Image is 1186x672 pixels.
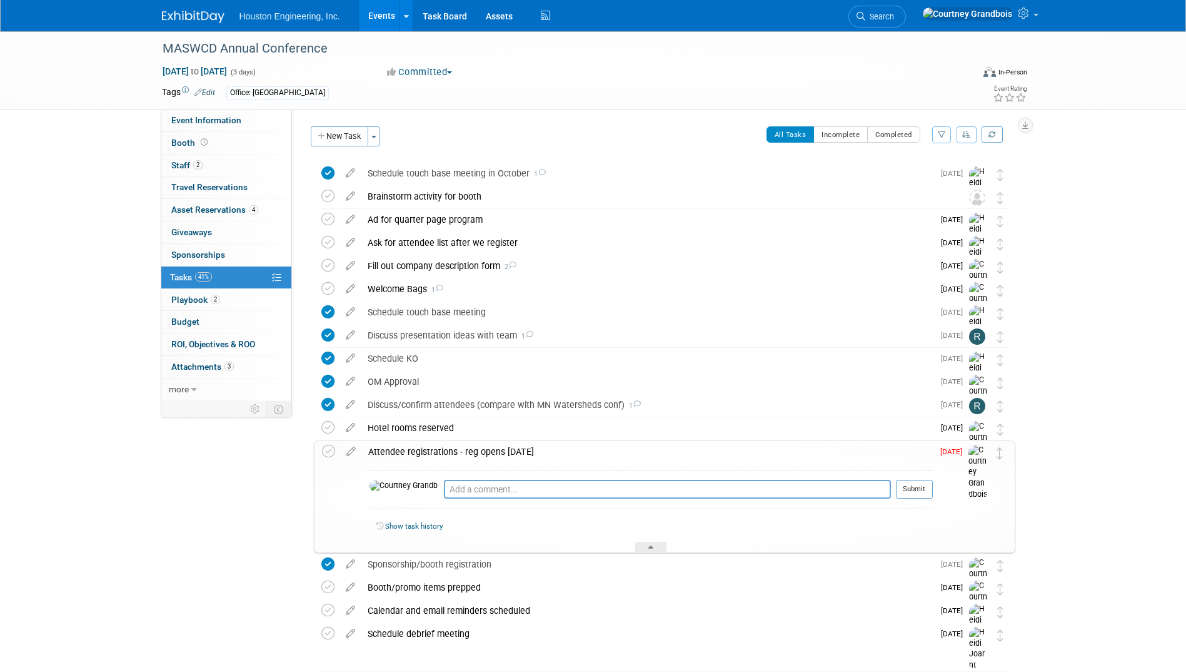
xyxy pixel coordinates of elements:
a: edit [339,237,361,248]
span: Booth not reserved yet [198,138,210,147]
span: [DATE] [941,169,969,178]
span: Sponsorships [171,250,225,260]
a: edit [339,559,361,570]
span: 1 [517,332,533,340]
a: ROI, Objectives & ROO [161,333,291,355]
i: Move task [997,285,1003,297]
a: edit [339,582,361,593]
i: Move task [997,377,1003,389]
span: Event Information [171,115,241,125]
i: Move task [997,192,1003,204]
img: Rachel Olm [969,328,985,345]
img: Courtney Grandbois [968,445,987,500]
a: edit [339,353,361,364]
span: 2 [211,295,220,304]
div: Discuss/confirm attendees (compare with MN Watersheds conf) [361,394,933,415]
i: Move task [997,238,1003,250]
a: edit [339,605,361,616]
span: [DATE] [940,447,968,456]
span: [DATE] [941,262,969,270]
img: Heidi Joarnt [969,236,988,280]
span: [DATE] [941,331,969,340]
a: edit [339,399,361,410]
a: edit [339,628,361,639]
div: Schedule KO [361,348,933,369]
span: (3 days) [229,68,256,76]
span: [DATE] [DATE] [162,66,228,77]
a: edit [339,422,361,434]
div: Brainstorm activity for booth [361,186,944,207]
img: Heidi Joarnt [969,305,988,350]
i: Move task [997,262,1003,273]
div: Attendee registrations - reg opens [DATE] [362,441,933,462]
img: ExhibitDay [162,11,224,23]
i: Move task [997,583,1003,595]
td: Tags [162,86,215,100]
div: Calendar and email reminders scheduled [361,600,933,621]
a: Search [848,6,906,28]
i: Move task [997,447,1003,459]
img: Courtney Grandbois [922,7,1013,21]
button: Incomplete [813,126,868,143]
span: more [169,384,189,394]
a: Refresh [982,126,1003,143]
span: [DATE] [941,215,969,224]
img: Heidi Joarnt [969,213,988,257]
span: 2 [193,160,203,170]
span: 1 [530,170,546,178]
a: Tasks41% [161,267,291,288]
img: Heidi Joarnt [969,352,988,396]
div: MASWCD Annual Conference [158,38,954,60]
span: 4 [249,205,258,215]
span: Booth [171,138,210,148]
span: Houston Engineering, Inc. [239,11,340,21]
div: OM Approval [361,371,933,392]
span: Search [865,12,894,21]
span: Budget [171,317,199,327]
img: Heidi Joarnt [969,627,988,671]
div: Fill out company description form [361,255,933,277]
button: New Task [311,126,368,146]
span: 3 [224,362,234,371]
a: Asset Reservations4 [161,199,291,221]
a: Giveaways [161,221,291,243]
span: 2 [500,263,516,271]
img: Unassigned [969,190,985,206]
a: Edit [194,88,215,97]
span: Travel Reservations [171,182,248,192]
span: Asset Reservations [171,205,258,215]
a: Event Information [161,109,291,131]
a: Staff2 [161,155,291,176]
span: [DATE] [941,560,969,569]
button: Committed [383,66,457,79]
span: [DATE] [941,238,969,247]
img: Format-Inperson.png [983,67,996,77]
span: [DATE] [941,424,969,432]
a: edit [339,307,361,318]
span: [DATE] [941,308,969,317]
span: [DATE] [941,400,969,409]
i: Move task [997,215,1003,227]
span: Staff [171,160,203,170]
a: edit [339,168,361,179]
div: Schedule touch base meeting in October [361,163,933,184]
span: 1 [625,402,641,410]
img: Courtney Grandbois [969,282,988,337]
span: [DATE] [941,583,969,592]
span: 1 [427,286,443,294]
button: Submit [896,480,933,499]
i: Move task [997,400,1003,412]
span: [DATE] [941,354,969,363]
span: 41% [195,272,212,282]
div: Event Rating [993,86,1027,92]
a: edit [339,214,361,225]
a: edit [340,446,362,457]
i: Move task [997,424,1003,435]
button: Completed [867,126,920,143]
a: Show task history [385,522,443,531]
img: Courtney Grandbois [969,375,988,430]
img: Courtney Grandbois [969,581,988,636]
a: Booth [161,132,291,154]
i: Move task [997,331,1003,343]
div: Discuss presentation ideas with team [361,325,933,346]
